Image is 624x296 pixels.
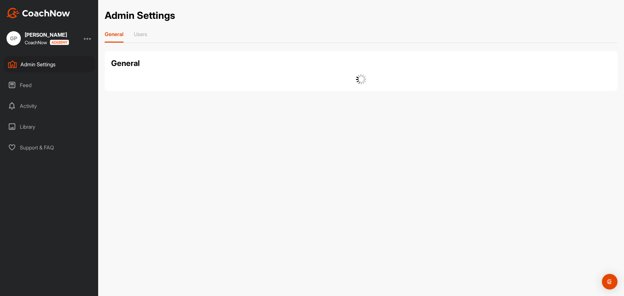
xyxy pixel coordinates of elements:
[4,98,95,114] div: Activity
[134,31,147,37] p: Users
[4,119,95,135] div: Library
[356,74,366,84] img: G6gVgL6ErOh57ABN0eRmCEwV0I4iEi4d8EwaPGI0tHgoAbU4EAHFLEQAh+QQFCgALACwIAA4AGAASAAAEbHDJSesaOCdk+8xg...
[105,31,123,37] p: General
[25,40,69,45] div: CoachNow
[4,77,95,93] div: Feed
[105,8,175,23] h1: Admin Settings
[50,40,69,45] img: CoachNow acadmey
[4,56,95,72] div: Admin Settings
[602,274,617,290] div: Open Intercom Messenger
[111,58,140,69] h2: General
[4,139,95,156] div: Support & FAQ
[6,31,21,45] div: GP
[6,8,70,18] img: CoachNow
[25,32,69,37] div: [PERSON_NAME]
